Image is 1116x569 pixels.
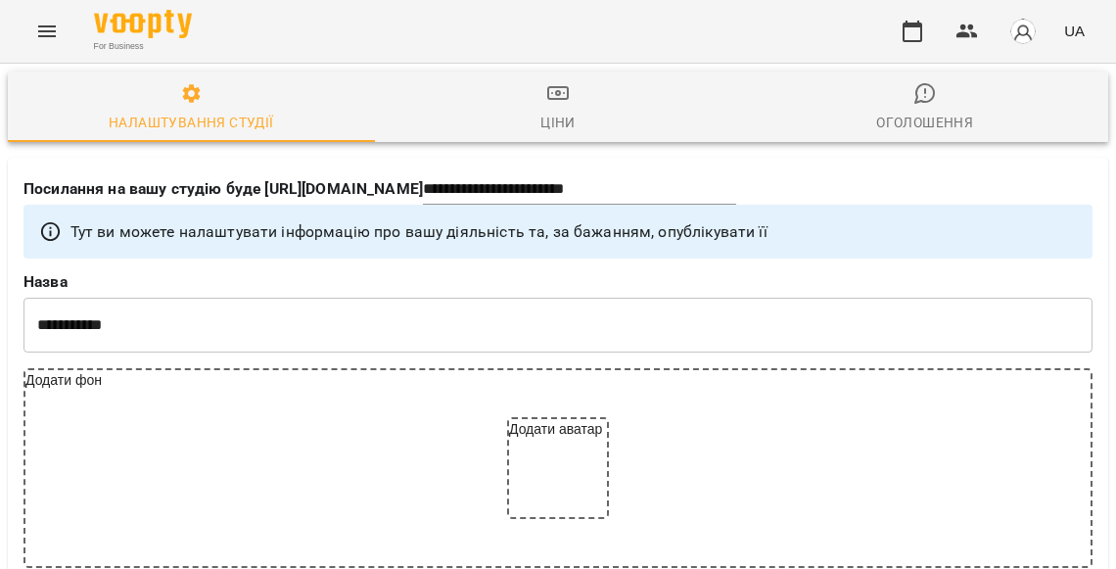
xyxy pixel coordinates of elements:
p: Посилання на вашу студію буде [URL][DOMAIN_NAME] [23,177,423,201]
span: UA [1064,21,1085,41]
button: Menu [23,8,70,55]
div: Оголошення [876,111,973,134]
img: Voopty Logo [94,10,192,38]
p: Тут ви можете налаштувати інформацію про вашу діяльність та, за бажанням, опублікувати її [70,220,767,244]
label: Назва [23,274,1093,290]
div: Налаштування студії [109,111,273,134]
div: Додати аватар [509,419,607,517]
span: For Business [94,40,192,53]
div: Ціни [540,111,576,134]
img: avatar_s.png [1009,18,1037,45]
button: UA [1056,13,1093,49]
